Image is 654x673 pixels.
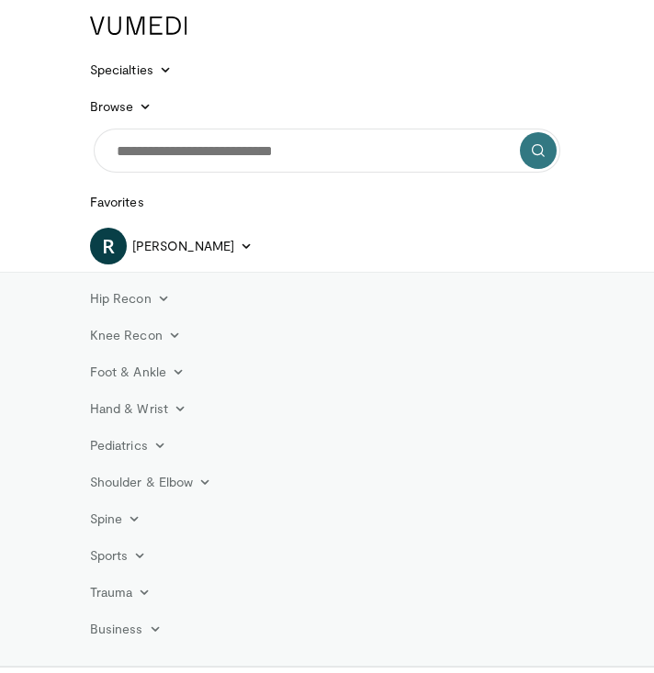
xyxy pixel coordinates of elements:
span: [PERSON_NAME] [132,237,234,255]
a: Knee Recon [79,317,192,353]
a: Specialties [79,51,183,88]
a: Hip Recon [79,280,181,317]
a: R [PERSON_NAME] [90,228,253,264]
img: VuMedi Logo [90,17,187,35]
a: Pediatrics [79,427,177,464]
a: Business [79,611,173,647]
span: R [90,228,127,264]
a: Trauma [79,574,163,611]
a: Browse [79,88,163,125]
a: Favorites [79,184,155,220]
a: Foot & Ankle [79,353,196,390]
input: Search topics, interventions [94,129,560,173]
a: Spine [79,500,152,537]
a: Shoulder & Elbow [79,464,222,500]
a: Hand & Wrist [79,390,197,427]
a: Sports [79,537,158,574]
